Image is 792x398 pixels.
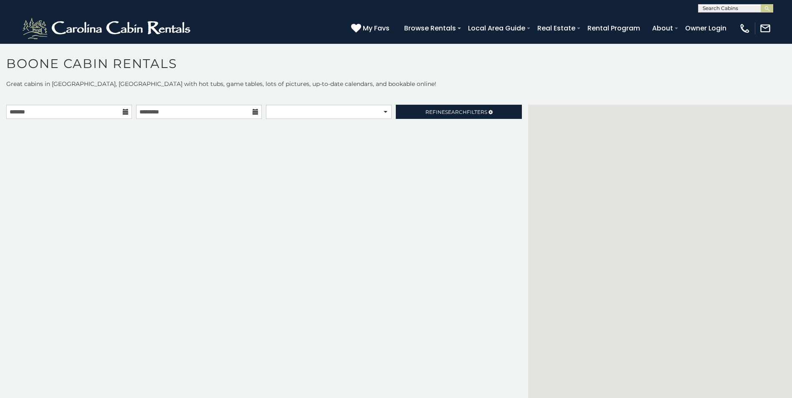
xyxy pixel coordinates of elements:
[363,23,390,33] span: My Favs
[533,21,579,35] a: Real Estate
[396,105,521,119] a: RefineSearchFilters
[681,21,731,35] a: Owner Login
[648,21,677,35] a: About
[583,21,644,35] a: Rental Program
[739,23,751,34] img: phone-regular-white.png
[759,23,771,34] img: mail-regular-white.png
[425,109,487,115] span: Refine Filters
[464,21,529,35] a: Local Area Guide
[21,16,194,41] img: White-1-2.png
[445,109,467,115] span: Search
[351,23,392,34] a: My Favs
[400,21,460,35] a: Browse Rentals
